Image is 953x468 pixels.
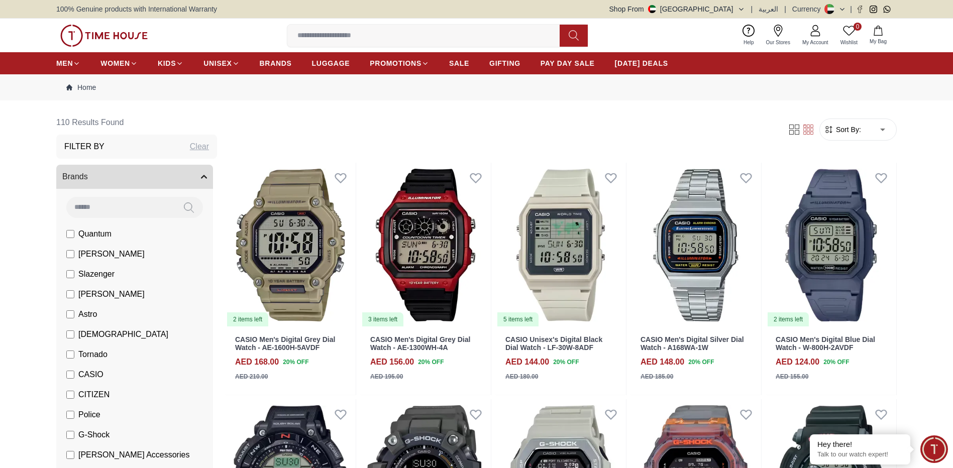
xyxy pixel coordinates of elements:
div: AED 210.00 [235,372,268,381]
span: [PERSON_NAME] [78,248,145,260]
button: My Bag [864,24,893,47]
a: Our Stores [760,23,796,48]
a: KIDS [158,54,183,72]
a: CASIO Unisex's Digital Black Dial Watch - LF-30W-8ADF5 items left [495,163,626,327]
span: 20 % OFF [688,358,714,367]
span: Our Stores [762,39,794,46]
div: 3 items left [362,312,403,326]
p: Talk to our watch expert! [817,450,903,459]
span: 0 [854,23,862,31]
span: UNISEX [203,58,232,68]
a: CASIO Men's Digital Grey Dial Watch - AE-1300WH-4A [370,335,470,352]
span: 20 % OFF [823,358,849,367]
a: CASIO Unisex's Digital Black Dial Watch - LF-30W-8ADF [505,335,602,352]
div: Clear [190,141,209,153]
img: CASIO Men's Digital Grey Dial Watch - AE-1300WH-4A [360,163,491,327]
span: 20 % OFF [553,358,579,367]
span: MEN [56,58,73,68]
input: [DEMOGRAPHIC_DATA] [66,330,74,338]
a: UNISEX [203,54,239,72]
img: ... [60,25,148,47]
img: CASIO Men's Digital Grey Dial Watch - AE-1600H-5AVDF [225,163,356,327]
a: CASIO Men's Digital Silver Dial Watch - A168WA-1W [641,335,744,352]
a: CASIO Men's Digital Grey Dial Watch - AE-1600H-5AVDF [235,335,335,352]
span: Sort By: [834,125,861,135]
span: | [751,4,753,14]
a: Whatsapp [883,6,891,13]
span: My Bag [866,38,891,45]
a: MEN [56,54,80,72]
a: Facebook [856,6,864,13]
span: Astro [78,308,97,320]
input: CASIO [66,371,74,379]
span: 100% Genuine products with International Warranty [56,4,217,14]
h4: AED 144.00 [505,356,549,368]
span: 20 % OFF [418,358,444,367]
h4: AED 156.00 [370,356,414,368]
input: [PERSON_NAME] [66,250,74,258]
img: CASIO Men's Digital Silver Dial Watch - A168WA-1W [630,163,761,327]
input: [PERSON_NAME] [66,290,74,298]
span: G-Shock [78,429,110,441]
input: CITIZEN [66,391,74,399]
button: Shop From[GEOGRAPHIC_DATA] [609,4,745,14]
div: 2 items left [768,312,809,326]
span: Quantum [78,228,112,240]
div: Currency [792,4,825,14]
span: GIFTING [489,58,520,68]
a: Instagram [870,6,877,13]
div: Chat Widget [920,435,948,463]
h3: Filter By [64,141,104,153]
span: [PERSON_NAME] [78,288,145,300]
span: Police [78,409,100,421]
span: SALE [449,58,469,68]
span: BRANDS [260,58,292,68]
span: PAY DAY SALE [541,58,595,68]
img: United Arab Emirates [648,5,656,13]
span: Wishlist [836,39,862,46]
a: CASIO Men's Digital Blue Dial Watch - W-800H-2AVDF [776,335,875,352]
input: Astro [66,310,74,318]
span: My Account [798,39,832,46]
span: [DEMOGRAPHIC_DATA] [78,328,168,340]
span: | [850,4,852,14]
span: KIDS [158,58,176,68]
a: SALE [449,54,469,72]
img: CASIO Unisex's Digital Black Dial Watch - LF-30W-8ADF [495,163,626,327]
input: G-Shock [66,431,74,439]
input: [PERSON_NAME] Accessories [66,451,74,459]
a: PROMOTIONS [370,54,429,72]
h4: AED 148.00 [641,356,684,368]
a: [DATE] DEALS [615,54,668,72]
nav: Breadcrumb [56,74,897,100]
div: Hey there! [817,439,903,449]
div: 2 items left [227,312,268,326]
h4: AED 124.00 [776,356,819,368]
input: Slazenger [66,270,74,278]
span: [DATE] DEALS [615,58,668,68]
span: Tornado [78,348,108,361]
a: PAY DAY SALE [541,54,595,72]
a: Help [737,23,760,48]
div: AED 180.00 [505,372,538,381]
span: 20 % OFF [283,358,308,367]
a: Home [66,82,96,92]
a: CASIO Men's Digital Grey Dial Watch - AE-1300WH-4A3 items left [360,163,491,327]
div: AED 195.00 [370,372,403,381]
a: BRANDS [260,54,292,72]
a: 0Wishlist [834,23,864,48]
button: العربية [759,4,778,14]
span: Slazenger [78,268,115,280]
button: Brands [56,165,213,189]
div: AED 155.00 [776,372,808,381]
a: CASIO Men's Digital Blue Dial Watch - W-800H-2AVDF2 items left [766,163,896,327]
span: CITIZEN [78,389,110,401]
a: GIFTING [489,54,520,72]
span: Help [739,39,758,46]
span: [PERSON_NAME] Accessories [78,449,189,461]
a: CASIO Men's Digital Grey Dial Watch - AE-1600H-5AVDF2 items left [225,163,356,327]
span: CASIO [78,369,103,381]
button: Sort By: [824,125,861,135]
span: LUGGAGE [312,58,350,68]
